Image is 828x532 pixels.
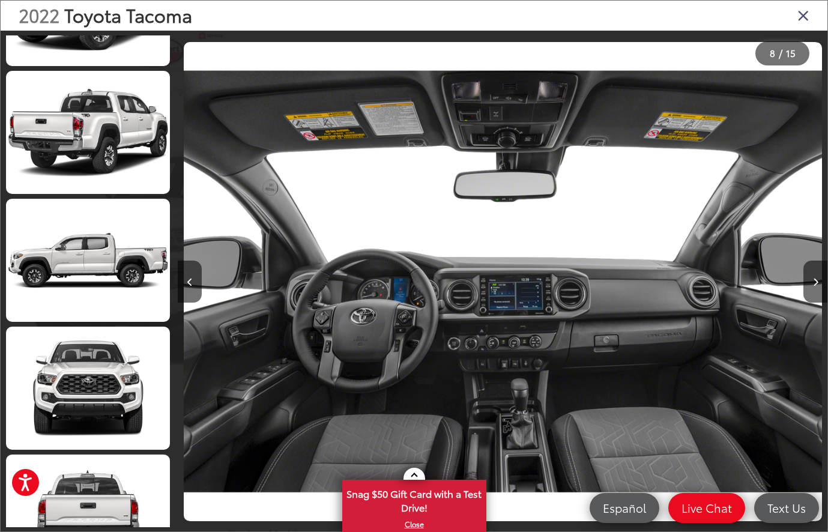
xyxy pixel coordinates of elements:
span: Live Chat [675,500,738,515]
span: Snag $50 Gift Card with a Test Drive! [343,481,485,518]
button: Next image [803,261,827,303]
img: 2022 Toyota Tacoma TRD Off-Road V6 [4,70,172,195]
span: Text Us [761,500,812,515]
span: 15 [786,46,796,59]
img: 2022 Toyota Tacoma TRD Off-Road V6 [4,325,172,451]
a: Live Chat [668,493,745,523]
a: Español [590,493,659,523]
span: Toyota Tacoma [64,2,192,28]
img: 2022 Toyota Tacoma TRD Off-Road V6 [184,42,822,521]
i: Close gallery [797,7,809,23]
a: Text Us [754,493,819,523]
span: 2022 [19,2,59,28]
span: Español [597,500,652,515]
span: 8 [770,46,775,59]
img: 2022 Toyota Tacoma TRD Off-Road V6 [4,198,172,323]
span: / [778,49,784,58]
button: Previous image [178,261,202,303]
div: 2022 Toyota Tacoma TRD Off-Road V6 7 [178,42,828,521]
